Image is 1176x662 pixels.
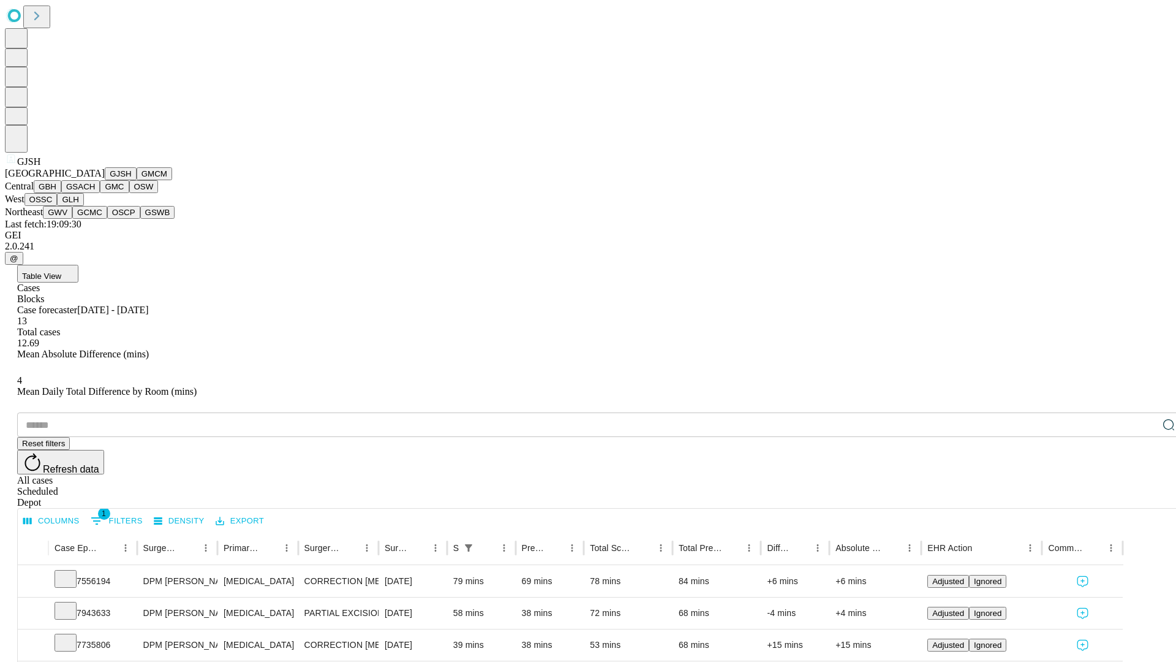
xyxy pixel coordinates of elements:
div: +15 mins [767,630,823,661]
span: Case forecaster [17,305,77,315]
div: [DATE] [385,598,441,629]
button: Sort [884,539,901,557]
button: Menu [197,539,214,557]
button: Menu [496,539,513,557]
div: Primary Service [224,543,259,553]
button: Menu [652,539,669,557]
div: [MEDICAL_DATA] [224,566,292,597]
span: Ignored [974,577,1001,586]
button: Sort [341,539,358,557]
button: Menu [1022,539,1039,557]
div: [DATE] [385,566,441,597]
button: Menu [809,539,826,557]
button: Ignored [969,607,1006,620]
div: 53 mins [590,630,666,661]
div: Difference [767,543,791,553]
div: 1 active filter [460,539,477,557]
button: Sort [100,539,117,557]
div: 68 mins [679,630,755,661]
button: GMC [100,180,129,193]
div: 69 mins [522,566,578,597]
button: Expand [24,603,42,625]
div: 7556194 [55,566,131,597]
button: Menu [563,539,581,557]
span: Adjusted [932,609,964,618]
div: 58 mins [453,598,510,629]
div: Absolute Difference [835,543,883,553]
button: Sort [1085,539,1102,557]
button: Select columns [20,512,83,531]
button: Adjusted [927,639,969,652]
button: Menu [427,539,444,557]
button: GWV [43,206,72,219]
span: Total cases [17,327,60,337]
span: Northeast [5,207,43,217]
button: Table View [17,265,78,283]
span: 13 [17,316,27,326]
span: Refresh data [43,464,99,474]
button: Expand [24,635,42,656]
span: Adjusted [932,577,964,586]
span: Table View [22,272,61,281]
button: Menu [1102,539,1120,557]
div: Predicted In Room Duration [522,543,546,553]
div: 2.0.241 [5,241,1171,252]
div: 38 mins [522,598,578,629]
div: Case Epic Id [55,543,99,553]
div: 78 mins [590,566,666,597]
div: 72 mins [590,598,666,629]
div: Total Scheduled Duration [590,543,634,553]
span: Last fetch: 19:09:30 [5,219,81,229]
div: Surgery Date [385,543,409,553]
button: GJSH [105,167,137,180]
button: GMCM [137,167,172,180]
button: GCMC [72,206,107,219]
span: @ [10,254,18,263]
button: Sort [723,539,741,557]
button: Adjusted [927,607,969,620]
span: Central [5,181,34,191]
div: CORRECTION [MEDICAL_DATA] [304,630,372,661]
button: @ [5,252,23,265]
div: 39 mins [453,630,510,661]
div: 7943633 [55,598,131,629]
div: 84 mins [679,566,755,597]
div: +4 mins [835,598,915,629]
div: 38 mins [522,630,578,661]
button: Ignored [969,639,1006,652]
span: [GEOGRAPHIC_DATA] [5,168,105,178]
div: PARTIAL EXCISION PHALANX OF TOE [304,598,372,629]
button: GSWB [140,206,175,219]
span: Ignored [974,609,1001,618]
button: GLH [57,193,83,206]
span: Mean Absolute Difference (mins) [17,349,149,359]
div: EHR Action [927,543,972,553]
button: Sort [410,539,427,557]
button: OSSC [24,193,58,206]
button: Sort [546,539,563,557]
div: 79 mins [453,566,510,597]
span: [DATE] - [DATE] [77,305,148,315]
button: Adjusted [927,575,969,588]
span: Mean Daily Total Difference by Room (mins) [17,386,197,397]
button: Export [213,512,267,531]
button: GBH [34,180,61,193]
button: Reset filters [17,437,70,450]
button: Sort [180,539,197,557]
button: Sort [478,539,496,557]
button: Menu [741,539,758,557]
button: GSACH [61,180,100,193]
span: West [5,194,24,204]
div: Scheduled In Room Duration [453,543,459,553]
div: DPM [PERSON_NAME] [PERSON_NAME] [143,630,211,661]
button: Menu [278,539,295,557]
button: Show filters [460,539,477,557]
div: [MEDICAL_DATA] [224,630,292,661]
div: [DATE] [385,630,441,661]
button: Sort [261,539,278,557]
button: Density [151,512,208,531]
span: GJSH [17,156,40,167]
span: Adjusted [932,641,964,650]
div: DPM [PERSON_NAME] [PERSON_NAME] [143,566,211,597]
div: 7735806 [55,630,131,661]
